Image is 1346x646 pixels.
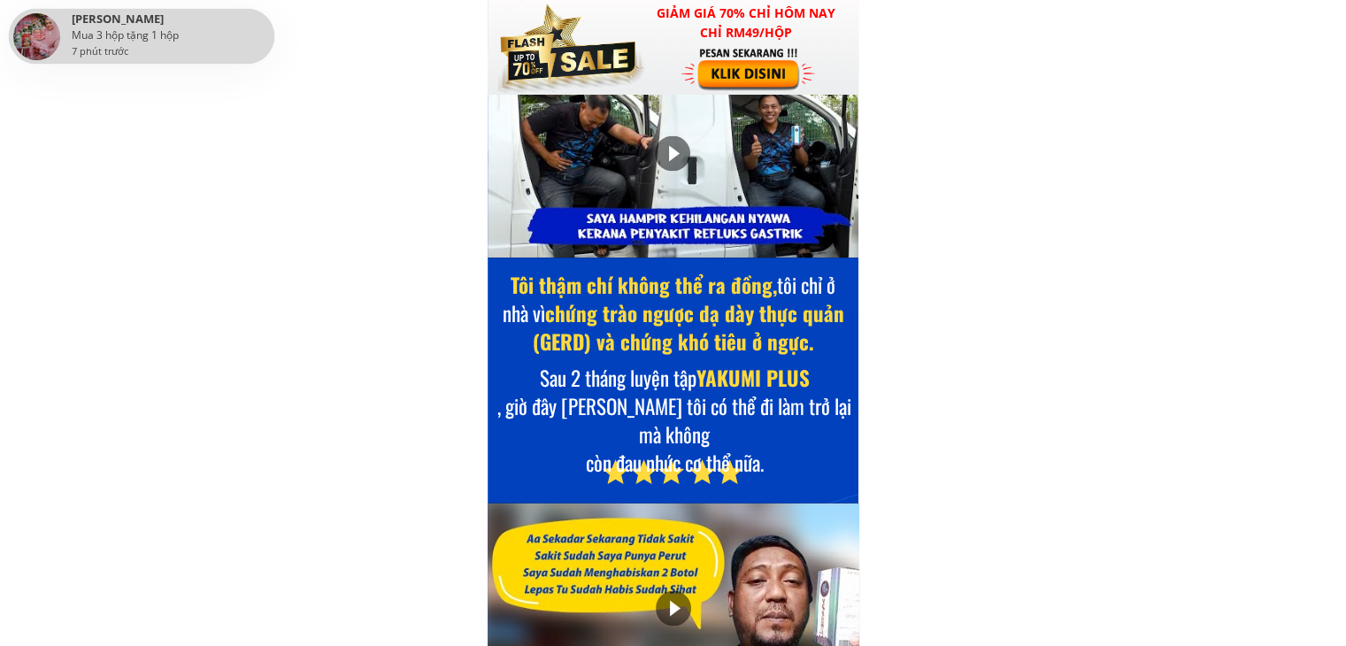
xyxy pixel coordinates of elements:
font: chỉ RM49/hộp [700,24,792,41]
font: , giờ đây [PERSON_NAME] tôi có thể đi làm trở lại mà không [497,391,851,450]
font: Tôi thậm chí không thể ra đồng, [511,270,777,300]
font: còn đau nhức cơ thể nữa. [586,448,764,478]
font: Giảm giá 70% chỉ hôm nay [657,4,835,21]
font: Sau 2 tháng luyện tập [540,363,696,393]
font: tôi chỉ ở nhà vì [503,270,836,328]
font: chứng trào ngược dạ dày thực quản (GERD) và chứng khó tiêu ở ngực. [533,298,844,357]
font: YAKUMI PLUS [696,363,810,393]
